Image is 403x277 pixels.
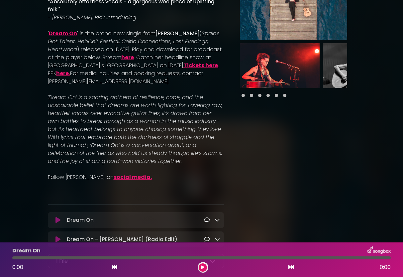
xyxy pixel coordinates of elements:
img: E0Uc4UjGR0SeRjAxU77k [323,43,403,88]
em: 'Dream On’ is a soaring anthem of resilience, hope, and the unshakable belief that dreams are wor... [48,93,222,165]
a: Dream On [49,30,77,37]
p: Dream On [12,247,41,255]
a: social media. [114,173,152,181]
a: here [121,54,134,61]
img: songbox-logo-white.png [367,246,391,255]
strong: [PERSON_NAME] [155,30,200,37]
img: 078ND394RYaCmygZEwln [240,43,320,88]
em: - [PERSON_NAME], BBC Introducing [48,14,136,21]
p: Dream On [67,216,94,224]
span: 0:00 [380,263,391,271]
span: 0:00 [12,263,23,271]
a: Tickets here [183,62,218,69]
p: ' ' is the brand new single from ( ) released on [DATE]. Play and download for broadcast at the p... [48,30,224,85]
p: Dream On - [PERSON_NAME] (Radio Edit) [67,235,177,243]
a: here. [56,69,70,77]
em: Spain's Got Talent, HebCelt Festival, Celtic Connections, Lost Evenings, Heartwood [48,30,220,53]
p: Follow [PERSON_NAME] on [48,173,224,181]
